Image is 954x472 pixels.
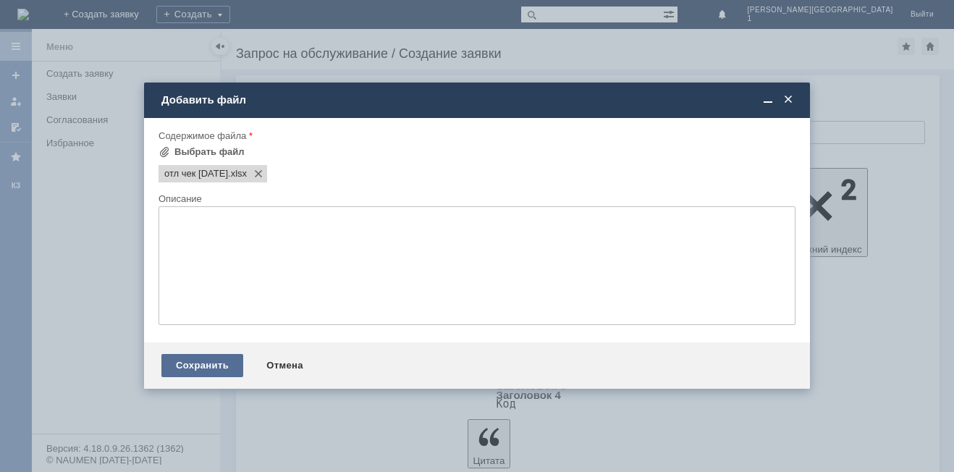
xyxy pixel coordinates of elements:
[228,168,247,180] span: отл чек 22.08.25.xlsx
[6,6,211,17] div: Добрый день!
[164,168,228,180] span: отл чек 22.08.25.xlsx
[781,93,795,106] span: Закрыть
[761,93,775,106] span: Свернуть (Ctrl + M)
[174,146,245,158] div: Выбрать файл
[159,131,793,140] div: Содержимое файла
[159,194,793,203] div: Описание
[6,17,211,41] span: Прошу удалить отложенные чеки за [DATE] Файл во вложении
[161,93,795,106] div: Добавить файл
